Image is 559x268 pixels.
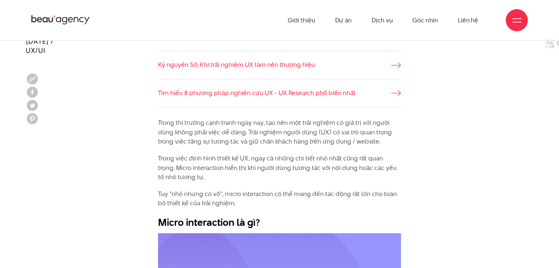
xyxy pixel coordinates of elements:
a: Kỷ nguyên Số: Khi trải nghiệm UX làm nên thương hiệu [158,60,401,70]
span: [DATE] / UX/UI [26,37,54,55]
p: Trong việc định hình thiết kế UX, ngay cả những chi tiết nhỏ nhất cũng rất quan trọng. Micro inte... [158,154,401,182]
p: Trong thị trường cạnh tranh ngày nay, tạo nên một trải nghiệm có giá trị với người dùng không phả... [158,118,401,146]
h2: Micro interaction là gì? [158,216,401,229]
a: Tìm hiểu 8 phương pháp nghiên cứu UX - UX Research phổ biến nhất [158,88,401,98]
p: Tuy “nhỏ nhưng có võ”, micro interaction có thể mang đến tác động rất lớn cho toàn bộ thiết kế củ... [158,189,401,208]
